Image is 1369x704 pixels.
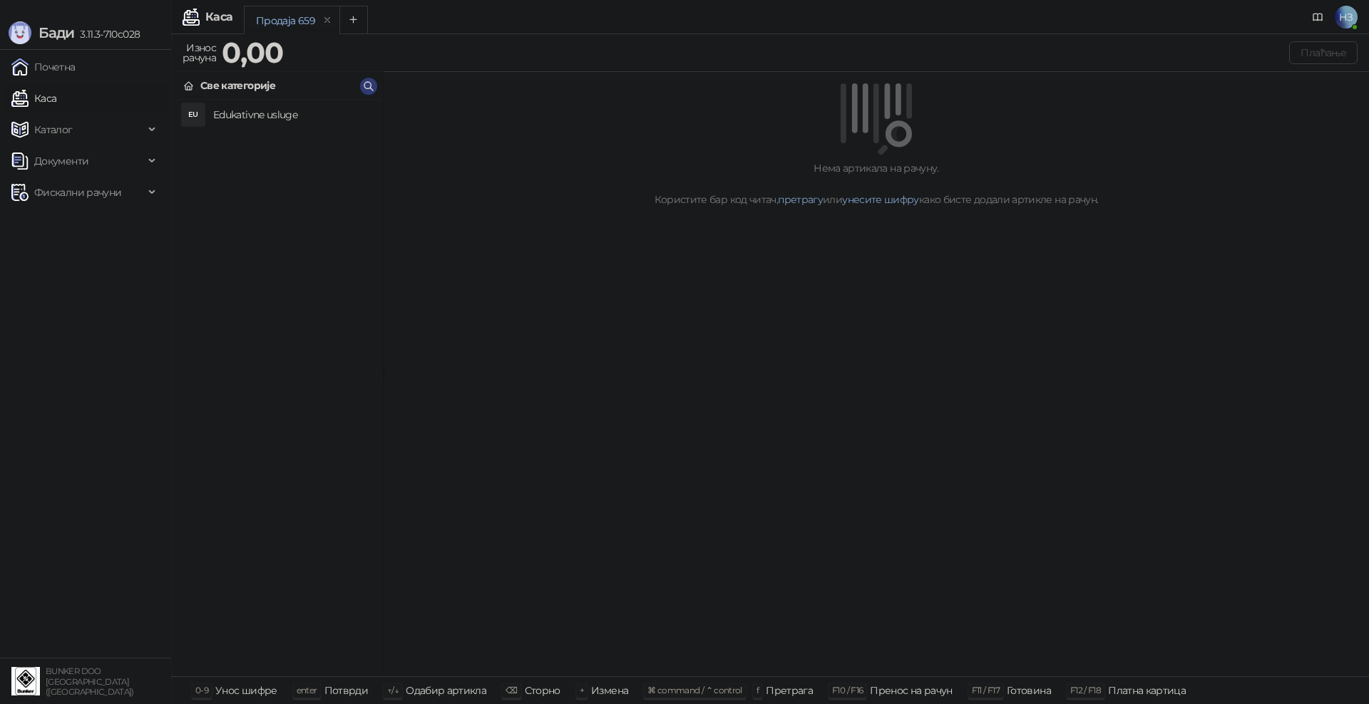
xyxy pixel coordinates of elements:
div: Одабир артикла [406,681,486,700]
div: Измена [591,681,628,700]
span: + [580,685,584,695]
div: grid [172,100,383,676]
a: Почетна [11,53,76,81]
span: f [757,685,759,695]
a: Каса [11,84,56,113]
div: Готовина [1007,681,1051,700]
img: Logo [9,21,31,44]
span: НЗ [1335,6,1358,29]
span: Бади [39,24,74,41]
span: ⌘ command / ⌃ control [647,685,742,695]
div: Потврди [324,681,369,700]
img: 64x64-companyLogo-d200c298-da26-4023-afd4-f376f589afb5.jpeg [11,667,40,695]
span: 3.11.3-710c028 [74,28,140,41]
div: Све категорије [200,78,275,93]
div: Сторно [525,681,560,700]
div: Унос шифре [215,681,277,700]
a: Документација [1306,6,1329,29]
strong: 0,00 [222,35,283,70]
span: Документи [34,147,88,175]
a: унесите шифру [842,193,919,206]
button: Add tab [339,6,368,34]
span: ⌫ [506,685,517,695]
div: Платна картица [1108,681,1186,700]
span: F12 / F18 [1070,685,1101,695]
h4: Edukativne usluge [213,103,371,126]
small: BUNKER DOO [GEOGRAPHIC_DATA] ([GEOGRAPHIC_DATA]) [46,666,134,697]
div: Каса [205,11,232,23]
span: Фискални рачуни [34,178,121,207]
div: Нема артикала на рачуну. Користите бар код читач, или како бисте додали артикле на рачун. [401,160,1352,207]
button: remove [318,14,337,26]
span: F11 / F17 [972,685,1000,695]
div: EU [182,103,205,126]
span: enter [297,685,317,695]
button: Плаћање [1289,41,1358,64]
div: Пренос на рачун [870,681,952,700]
span: 0-9 [195,685,208,695]
a: претрагу [778,193,823,206]
div: Износ рачуна [180,38,219,67]
span: F10 / F16 [832,685,863,695]
span: Каталог [34,115,73,144]
span: ↑/↓ [387,685,399,695]
div: Продаја 659 [256,13,315,29]
div: Претрага [766,681,813,700]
